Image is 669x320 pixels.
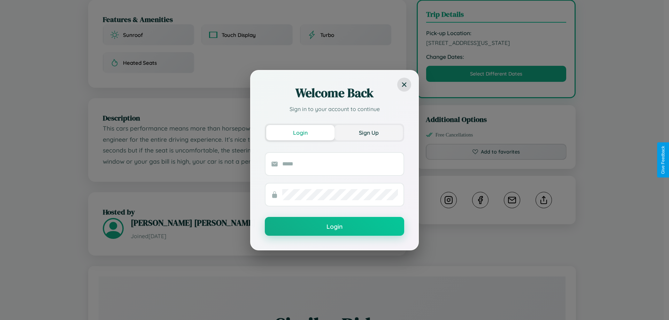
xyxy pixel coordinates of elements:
p: Sign in to your account to continue [265,105,404,113]
div: Give Feedback [661,146,666,174]
h2: Welcome Back [265,85,404,101]
button: Sign Up [334,125,403,140]
button: Login [266,125,334,140]
button: Login [265,217,404,236]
